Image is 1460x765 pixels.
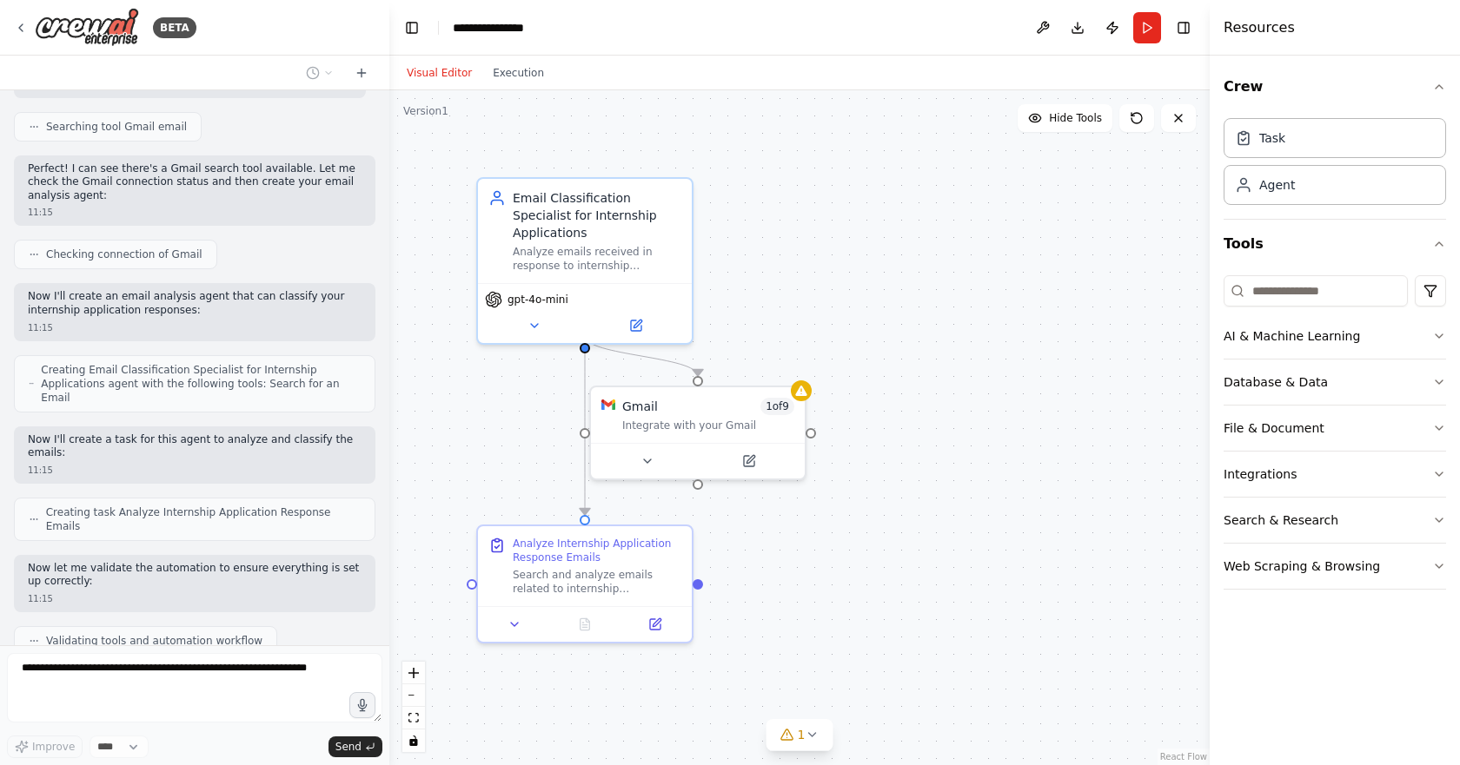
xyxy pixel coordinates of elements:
button: Improve [7,735,83,758]
button: Switch to previous chat [299,63,341,83]
button: Click to speak your automation idea [349,692,375,718]
g: Edge from 1792e51e-8ff4-46dc-9a60-2c4d3eca372a to 112a0d1b-6bf2-4a3e-910c-bd94d2703f55 [576,336,707,376]
img: Gmail [601,398,615,412]
div: Integrate with your Gmail [622,419,794,432]
span: Number of enabled actions [760,398,794,415]
button: Visual Editor [396,63,482,83]
button: Open in side panel [700,451,798,472]
div: Analyze emails received in response to internship applications and classify them into three categ... [513,245,681,273]
button: Hide Tools [1018,104,1112,132]
div: GmailGmail1of9Integrate with your Gmail [589,386,806,480]
span: Searching tool Gmail email [46,120,187,134]
button: Tools [1224,220,1446,268]
span: Improve [32,740,75,754]
a: React Flow attribution [1160,752,1207,762]
g: Edge from 1792e51e-8ff4-46dc-9a60-2c4d3eca372a to fdc56627-9cbb-437f-a205-ef0eb6744d30 [576,336,594,515]
button: Start a new chat [348,63,375,83]
div: 11:15 [28,321,362,334]
p: Perfect! I can see there's a Gmail search tool available. Let me check the Gmail connection statu... [28,162,362,203]
button: 1 [766,719,833,751]
div: Crew [1224,111,1446,219]
div: Version 1 [403,104,448,118]
button: toggle interactivity [402,729,425,752]
button: Open in side panel [587,315,685,336]
span: Hide Tools [1049,111,1102,125]
span: gpt-4o-mini [508,293,568,307]
button: zoom out [402,684,425,707]
button: Hide right sidebar [1171,16,1196,40]
div: 11:15 [28,592,362,605]
nav: breadcrumb [453,19,540,36]
div: Agent [1259,176,1295,194]
div: BETA [153,17,196,38]
div: Analyze Internship Application Response Emails [513,537,681,564]
button: AI & Machine Learning [1224,313,1446,359]
div: Email Classification Specialist for Internship ApplicationsAnalyze emails received in response to... [476,177,693,345]
div: Tools [1224,268,1446,603]
button: Search & Research [1224,498,1446,543]
div: Task [1259,129,1285,147]
span: Validating tools and automation workflow [46,634,262,648]
span: Send [335,740,362,754]
div: Analyze Internship Application Response EmailsSearch and analyze emails related to internship app... [476,524,693,643]
div: Gmail [622,398,658,415]
span: Creating Email Classification Specialist for Internship Applications agent with the following too... [41,363,361,405]
span: 1 [798,726,806,743]
button: Crew [1224,63,1446,111]
div: React Flow controls [402,662,425,752]
p: Now I'll create a task for this agent to analyze and classify the emails: [28,433,362,460]
button: Database & Data [1224,359,1446,405]
div: 11:15 [28,206,362,219]
div: Search and analyze emails related to internship applications in the inbox. For each email found, ... [513,568,681,596]
button: zoom in [402,662,425,684]
button: File & Document [1224,406,1446,451]
button: No output available [548,614,622,635]
h4: Resources [1224,17,1295,38]
div: 11:15 [28,464,362,477]
span: Creating task Analyze Internship Application Response Emails [46,505,361,533]
button: Hide left sidebar [400,16,424,40]
div: Email Classification Specialist for Internship Applications [513,189,681,241]
button: Execution [482,63,554,83]
p: Now I'll create an email analysis agent that can classify your internship application responses: [28,290,362,317]
button: Send [328,736,382,757]
img: Logo [35,8,139,47]
span: Checking connection of Gmail [46,247,202,261]
button: fit view [402,707,425,729]
button: Web Scraping & Browsing [1224,544,1446,589]
button: Open in side panel [625,614,685,635]
p: Now let me validate the automation to ensure everything is set up correctly: [28,562,362,589]
button: Integrations [1224,452,1446,497]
